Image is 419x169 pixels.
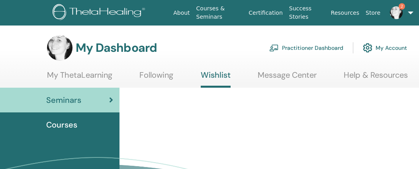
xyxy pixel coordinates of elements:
[362,6,384,20] a: Store
[390,6,403,19] img: default.jpg
[399,3,405,10] span: 2
[328,6,363,20] a: Resources
[344,70,408,86] a: Help & Resources
[269,44,279,51] img: chalkboard-teacher.svg
[46,94,81,106] span: Seminars
[363,41,372,55] img: cog.svg
[47,35,72,61] img: default.jpg
[76,41,157,55] h3: My Dashboard
[193,1,246,24] a: Courses & Seminars
[363,39,407,57] a: My Account
[47,70,112,86] a: My ThetaLearning
[245,6,286,20] a: Certification
[139,70,173,86] a: Following
[269,39,343,57] a: Practitioner Dashboard
[258,70,317,86] a: Message Center
[201,70,231,88] a: Wishlist
[286,1,328,24] a: Success Stories
[53,4,148,22] img: logo.png
[46,119,77,131] span: Courses
[170,6,193,20] a: About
